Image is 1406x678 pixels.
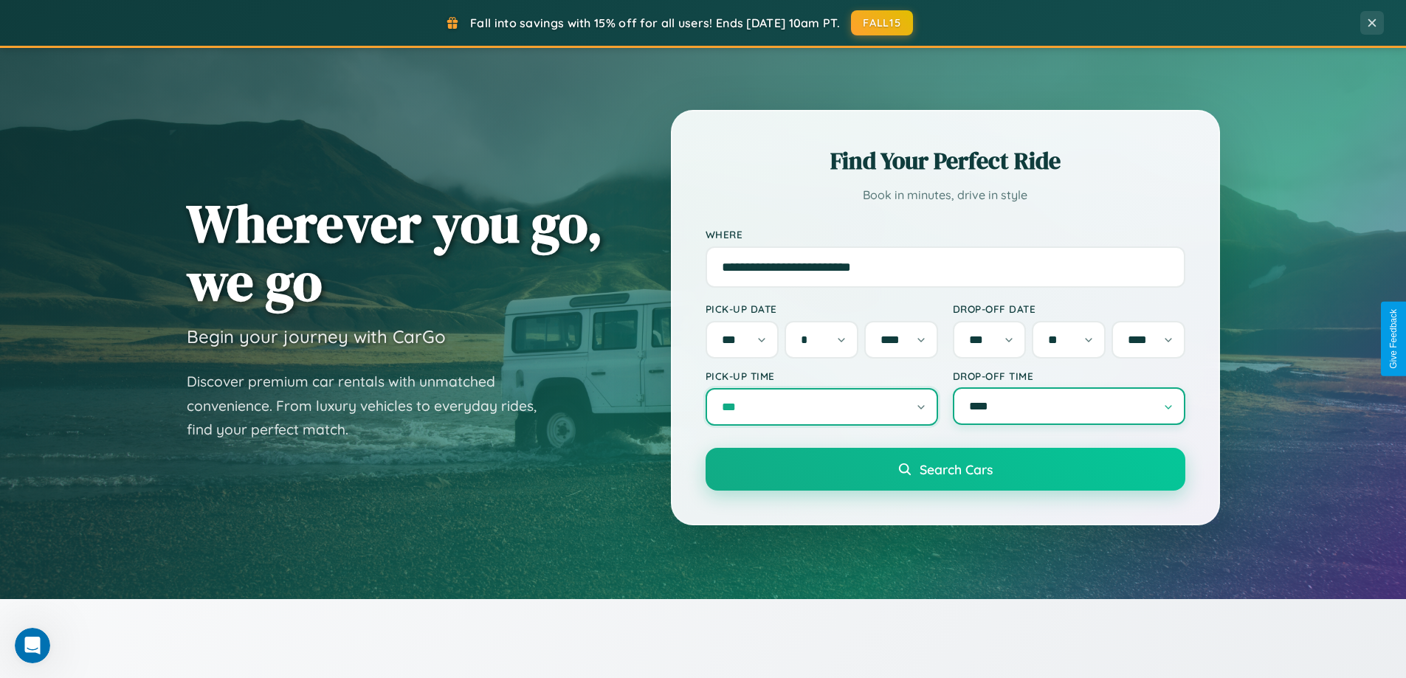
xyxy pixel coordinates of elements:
[706,302,938,315] label: Pick-up Date
[706,448,1185,491] button: Search Cars
[15,628,50,663] iframe: Intercom live chat
[187,325,446,347] h3: Begin your journey with CarGo
[953,370,1185,382] label: Drop-off Time
[1388,309,1399,369] div: Give Feedback
[706,228,1185,241] label: Where
[706,145,1185,177] h2: Find Your Perfect Ride
[920,461,993,477] span: Search Cars
[187,194,603,311] h1: Wherever you go, we go
[470,15,840,30] span: Fall into savings with 15% off for all users! Ends [DATE] 10am PT.
[187,370,556,442] p: Discover premium car rentals with unmatched convenience. From luxury vehicles to everyday rides, ...
[953,302,1185,315] label: Drop-off Date
[706,184,1185,206] p: Book in minutes, drive in style
[851,10,913,35] button: FALL15
[706,370,938,382] label: Pick-up Time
